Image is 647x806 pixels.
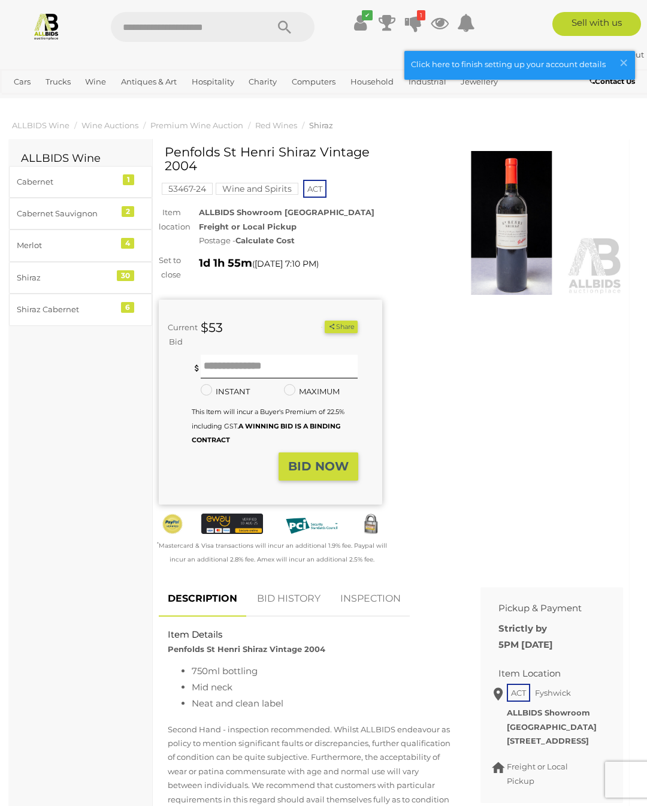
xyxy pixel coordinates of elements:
a: Cars [9,72,35,92]
span: Fyshwick [532,685,574,701]
b: A WINNING BID IS A BINDING CONTRACT [192,422,340,444]
li: 750ml bottling [192,663,453,679]
div: Postage - [199,234,382,247]
img: Penfolds St Henri Shiraz Vintage 2004 [400,151,624,295]
img: Allbids.com.au [32,12,61,40]
b: Contact Us [589,77,635,86]
a: 53467-24 [162,184,213,194]
a: INSPECTION [331,581,410,617]
span: Freight or Local Pickup [507,762,568,785]
a: Trucks [41,72,75,92]
div: 2 [122,206,134,217]
div: Merlot [17,239,116,252]
a: [GEOGRAPHIC_DATA] [86,92,180,111]
img: Secured by Rapid SSL [360,514,382,535]
strong: [STREET_ADDRESS] [507,736,589,745]
button: Search [255,12,315,42]
button: Share [325,321,358,333]
div: Cabernet [17,175,116,189]
a: Contact Us [589,75,638,88]
li: Watch this item [311,321,323,333]
h1: Penfolds St Henri Shiraz Vintage 2004 [165,145,379,173]
span: ACT [303,180,326,198]
span: ( ) [252,259,319,268]
a: Cabernet Sauvignon 2 [9,198,152,230]
a: Shiraz 30 [9,262,152,294]
label: INSTANT [201,385,250,399]
span: [DATE] 7:10 PM [255,258,316,269]
div: 6 [121,302,134,313]
a: Wine and Spirits [216,184,298,194]
button: BID NOW [279,452,358,481]
strong: ALLBIDS Showroom [GEOGRAPHIC_DATA] [507,708,597,731]
strong: $53 [201,320,223,335]
strong: BID NOW [288,459,349,473]
span: ACT [507,684,530,702]
a: Sports [47,92,81,111]
a: Merlot 4 [9,230,152,261]
label: MAXIMUM [284,385,340,399]
strong: Calculate Cost [235,236,295,245]
div: Item location [150,206,190,234]
li: Neat and clean label [192,695,453,711]
div: Cabernet Sauvignon [17,207,116,221]
img: eWAY Payment Gateway [201,514,262,534]
strong: 1d 1h 55m [199,256,252,270]
a: BID HISTORY [248,581,329,617]
img: PCI DSS compliant [281,514,342,538]
a: Hospitality [187,72,239,92]
div: Current Bid [159,321,192,349]
strong: Freight or Local Pickup [199,222,297,231]
div: Shiraz Cabernet [17,303,116,316]
strong: Penfolds St Henri Shiraz Vintage 2004 [168,644,325,654]
div: Set to close [150,253,190,282]
div: 1 [123,174,134,185]
small: Mastercard & Visa transactions will incur an additional 1.9% fee. Paypal will incur an additional... [157,542,387,563]
mark: 53467-24 [162,183,213,195]
a: Cabernet 1 [9,166,152,198]
a: DESCRIPTION [159,581,246,617]
h2: Item Location [498,669,587,679]
a: Office [9,92,41,111]
h2: Pickup & Payment [498,603,587,614]
a: Tplu [579,50,605,59]
mark: Wine and Spirits [216,183,298,195]
a: Wine [80,72,111,92]
a: Charity [244,72,282,92]
h2: Item Details [168,630,453,640]
a: Wine Auctions [81,120,138,130]
a: ✔ [352,12,370,34]
h2: ALLBIDS Wine [21,153,140,165]
a: ALLBIDS Wine [12,120,69,130]
img: Official PayPal Seal [162,514,183,535]
small: This Item will incur a Buyer's Premium of 22.5% including GST. [192,407,344,444]
a: Sign Out [609,50,644,59]
i: ✔ [362,10,373,20]
a: Industrial [404,72,451,92]
a: Jewellery [456,72,503,92]
strong: ALLBIDS Showroom [GEOGRAPHIC_DATA] [199,207,374,217]
div: 30 [117,270,134,281]
a: Premium Wine Auction [150,120,243,130]
li: Mid neck [192,679,453,695]
a: Shiraz Cabernet 6 [9,294,152,325]
div: Shiraz [17,271,116,285]
a: Sell with us [552,12,642,36]
a: Antiques & Art [116,72,182,92]
strong: Tplu [579,50,603,59]
a: 1 [404,12,422,34]
a: Computers [287,72,340,92]
a: Shiraz [309,120,333,130]
span: × [618,51,629,74]
div: 4 [121,238,134,249]
b: Strictly by 5PM [DATE] [498,623,553,650]
a: Household [346,72,398,92]
a: Red Wines [255,120,297,130]
i: 1 [417,10,425,20]
span: | [605,50,607,59]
